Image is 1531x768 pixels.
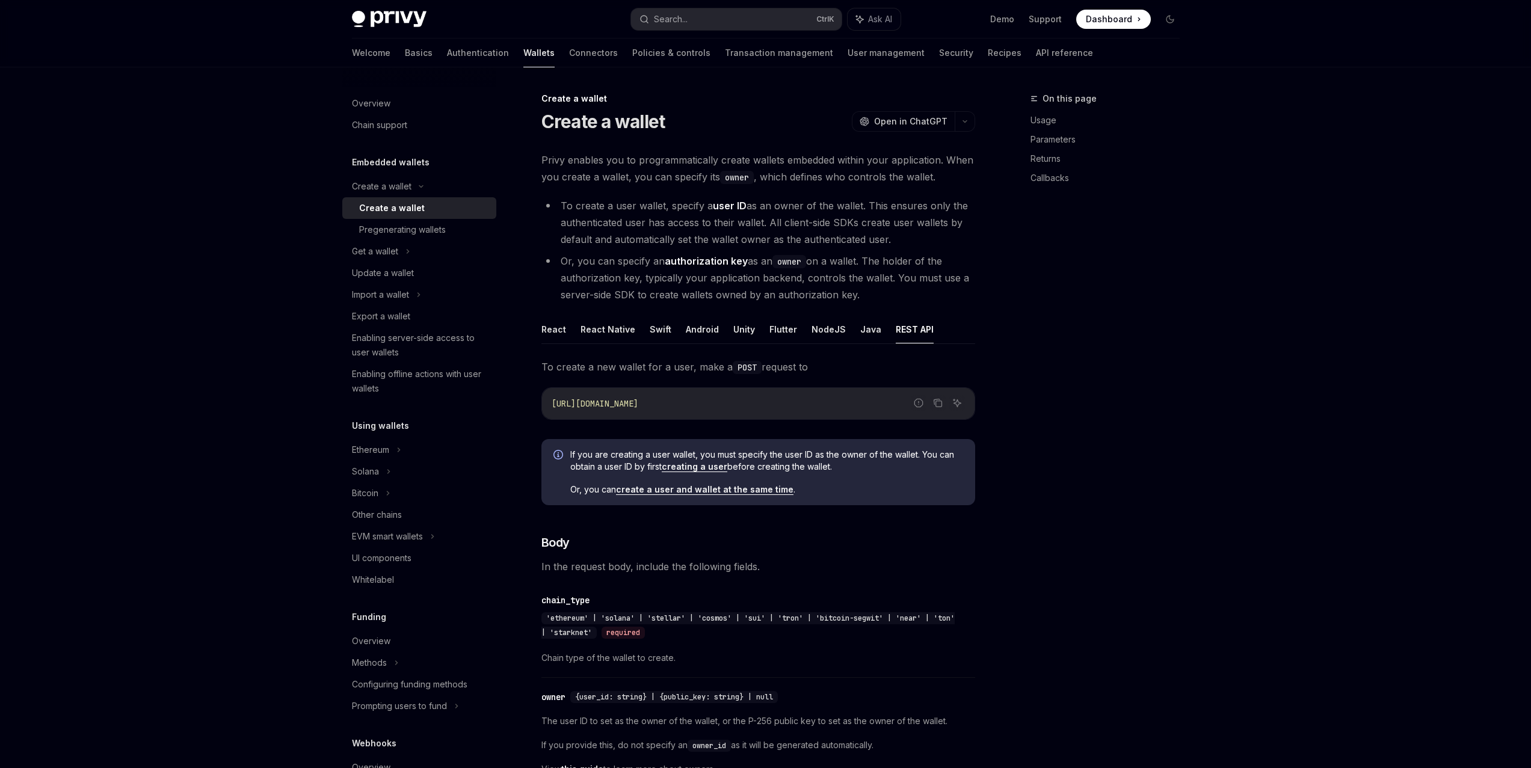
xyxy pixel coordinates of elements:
[352,551,411,565] div: UI components
[541,534,570,551] span: Body
[352,736,396,751] h5: Webhooks
[1030,130,1189,149] a: Parameters
[1076,10,1151,29] a: Dashboard
[352,634,390,648] div: Overview
[896,315,934,343] button: REST API
[352,699,447,713] div: Prompting users to fund
[352,610,386,624] h5: Funding
[352,155,430,170] h5: Embedded wallets
[541,358,975,375] span: To create a new wallet for a user, make a request to
[359,223,446,237] div: Pregenerating wallets
[852,111,955,132] button: Open in ChatGPT
[772,255,806,268] code: owner
[352,11,427,28] img: dark logo
[860,315,881,343] button: Java
[868,13,892,25] span: Ask AI
[1030,149,1189,168] a: Returns
[725,38,833,67] a: Transaction management
[631,8,842,30] button: Search...CtrlK
[848,38,925,67] a: User management
[662,461,727,472] a: creating a user
[1029,13,1062,25] a: Support
[541,714,975,728] span: The user ID to set as the owner of the wallet, or the P-256 public key to set as the owner of the...
[1030,111,1189,130] a: Usage
[352,419,409,433] h5: Using wallets
[848,8,901,30] button: Ask AI
[650,315,671,343] button: Swift
[990,13,1014,25] a: Demo
[352,367,489,396] div: Enabling offline actions with user wallets
[342,93,496,114] a: Overview
[632,38,710,67] a: Policies & controls
[352,309,410,324] div: Export a wallet
[352,287,409,302] div: Import a wallet
[352,38,390,67] a: Welcome
[523,38,555,67] a: Wallets
[602,627,645,639] div: required
[541,558,975,575] span: In the request body, include the following fields.
[665,255,748,267] strong: authorization key
[342,504,496,526] a: Other chains
[553,450,565,462] svg: Info
[988,38,1021,67] a: Recipes
[352,677,467,692] div: Configuring funding methods
[939,38,973,67] a: Security
[1160,10,1180,29] button: Toggle dark mode
[812,315,846,343] button: NodeJS
[342,674,496,695] a: Configuring funding methods
[352,656,387,670] div: Methods
[352,331,489,360] div: Enabling server-side access to user wallets
[352,486,378,500] div: Bitcoin
[342,547,496,569] a: UI components
[930,395,946,411] button: Copy the contents from the code block
[569,38,618,67] a: Connectors
[541,651,975,665] span: Chain type of the wallet to create.
[1030,168,1189,188] a: Callbacks
[447,38,509,67] a: Authentication
[342,630,496,652] a: Overview
[541,253,975,303] li: Or, you can specify an as an on a wallet. The holder of the authorization key, typically your app...
[541,738,975,752] span: If you provide this, do not specify an as it will be generated automatically.
[352,573,394,587] div: Whitelabel
[552,398,638,409] span: [URL][DOMAIN_NAME]
[541,197,975,248] li: To create a user wallet, specify a as an owner of the wallet. This ensures only the authenticated...
[713,200,747,212] strong: user ID
[342,114,496,136] a: Chain support
[352,443,389,457] div: Ethereum
[541,613,955,637] span: 'ethereum' | 'solana' | 'stellar' | 'cosmos' | 'sui' | 'tron' | 'bitcoin-segwit' | 'near' | 'ton'...
[352,266,414,280] div: Update a wallet
[342,363,496,399] a: Enabling offline actions with user wallets
[816,14,834,24] span: Ctrl K
[352,464,379,479] div: Solana
[654,12,688,26] div: Search...
[541,691,565,703] div: owner
[342,197,496,219] a: Create a wallet
[352,508,402,522] div: Other chains
[688,740,731,752] code: owner_id
[541,111,665,132] h1: Create a wallet
[352,118,407,132] div: Chain support
[720,171,754,184] code: owner
[342,262,496,284] a: Update a wallet
[541,594,590,606] div: chain_type
[352,179,411,194] div: Create a wallet
[874,115,947,127] span: Open in ChatGPT
[352,529,423,544] div: EVM smart wallets
[1043,91,1097,106] span: On this page
[352,96,390,111] div: Overview
[541,152,975,185] span: Privy enables you to programmatically create wallets embedded within your application. When you c...
[581,315,635,343] button: React Native
[616,484,793,495] a: create a user and wallet at the same time
[949,395,965,411] button: Ask AI
[769,315,797,343] button: Flutter
[575,692,773,702] span: {user_id: string} | {public_key: string} | null
[342,569,496,591] a: Whitelabel
[733,315,755,343] button: Unity
[541,315,566,343] button: React
[352,244,398,259] div: Get a wallet
[342,327,496,363] a: Enabling server-side access to user wallets
[405,38,433,67] a: Basics
[686,315,719,343] button: Android
[359,201,425,215] div: Create a wallet
[1036,38,1093,67] a: API reference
